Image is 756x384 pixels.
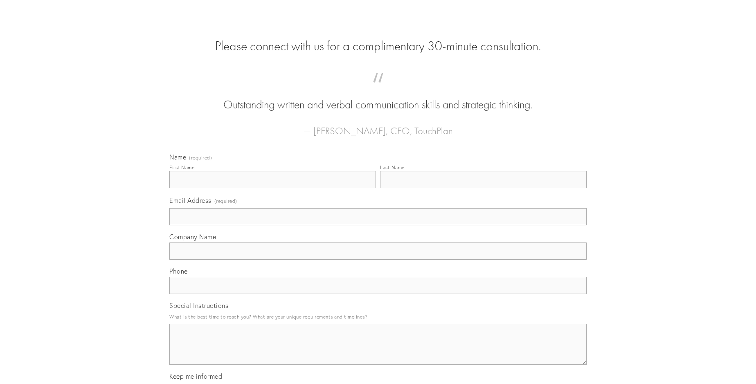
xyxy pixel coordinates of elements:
span: (required) [189,155,212,160]
h2: Please connect with us for a complimentary 30-minute consultation. [169,38,587,54]
div: Last Name [380,164,405,171]
span: “ [182,81,574,97]
span: Phone [169,267,188,275]
div: First Name [169,164,194,171]
figcaption: — [PERSON_NAME], CEO, TouchPlan [182,113,574,139]
span: (required) [214,195,237,207]
blockquote: Outstanding written and verbal communication skills and strategic thinking. [182,81,574,113]
span: Special Instructions [169,301,228,310]
span: Email Address [169,196,211,204]
span: Company Name [169,233,216,241]
span: Keep me informed [169,372,222,380]
p: What is the best time to reach you? What are your unique requirements and timelines? [169,311,587,322]
span: Name [169,153,186,161]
